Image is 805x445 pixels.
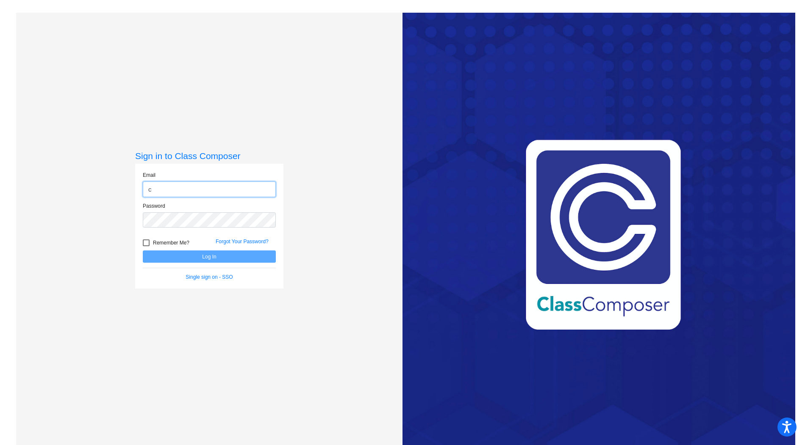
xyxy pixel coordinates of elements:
label: Email [143,171,155,179]
a: Forgot Your Password? [216,239,269,244]
h3: Sign in to Class Composer [135,151,283,161]
button: Log In [143,250,276,263]
label: Password [143,202,165,210]
a: Single sign on - SSO [186,274,233,280]
span: Remember Me? [153,238,189,248]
